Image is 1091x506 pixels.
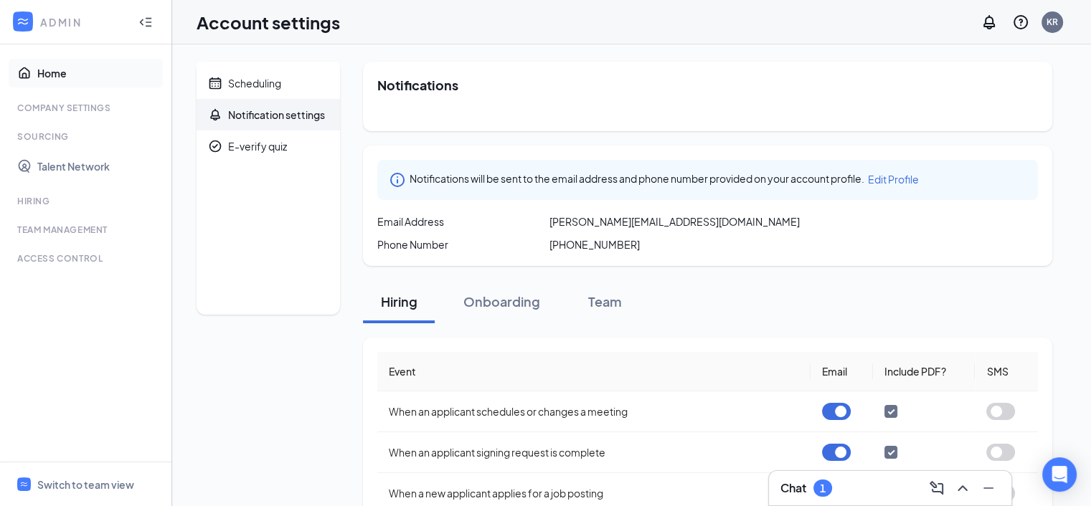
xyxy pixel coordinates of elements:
[868,173,919,186] span: Edit Profile
[197,10,340,34] h1: Account settings
[1042,457,1077,492] div: Open Intercom Messenger
[981,14,998,31] svg: Notifications
[208,139,222,153] svg: CheckmarkCircle
[780,480,806,496] h3: Chat
[873,352,975,391] th: Include PDF?
[138,15,153,29] svg: Collapse
[17,195,157,207] div: Hiring
[37,477,134,492] div: Switch to team view
[868,171,919,188] a: Edit Profile
[37,59,160,87] a: Home
[197,67,340,99] a: CalendarScheduling
[377,214,444,229] span: Email Address
[17,102,157,114] div: Company Settings
[17,130,157,143] div: Sourcing
[975,352,1038,391] th: SMS
[811,352,873,391] th: Email
[197,130,340,162] a: CheckmarkCircleE-verify quiz
[16,14,30,29] svg: WorkstreamLogo
[951,477,974,500] button: ChevronUp
[377,352,811,391] th: Event
[377,391,811,432] td: When an applicant schedules or changes a meeting
[197,99,340,130] a: BellNotification settings
[228,108,325,122] div: Notification settings
[1012,14,1029,31] svg: QuestionInfo
[19,479,29,489] svg: WorkstreamLogo
[389,171,406,188] svg: Info
[377,432,811,473] td: When an applicant signing request is complete
[549,214,800,229] span: [PERSON_NAME][EMAIL_ADDRESS][DOMAIN_NAME]
[583,292,626,310] div: Team
[928,479,945,497] svg: ComposeMessage
[377,237,448,252] span: Phone Number
[228,76,281,90] div: Scheduling
[820,482,826,495] div: 1
[410,171,864,188] span: Notifications will be sent to the email address and phone number provided on your account profile.
[208,108,222,122] svg: Bell
[377,292,420,310] div: Hiring
[1047,16,1058,28] div: KR
[925,477,948,500] button: ComposeMessage
[208,76,222,90] svg: Calendar
[977,477,1000,500] button: Minimize
[463,292,540,310] div: Onboarding
[549,237,640,252] span: [PHONE_NUMBER]
[377,76,1038,94] h2: Notifications
[17,252,157,264] div: Access control
[228,139,287,153] div: E-verify quiz
[17,224,157,236] div: Team Management
[40,15,126,29] div: ADMIN
[37,152,160,181] a: Talent Network
[980,479,997,497] svg: Minimize
[954,479,971,497] svg: ChevronUp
